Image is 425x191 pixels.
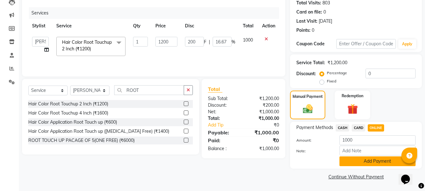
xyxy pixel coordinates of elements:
div: Payable: [203,129,243,136]
a: x [91,46,94,52]
div: Card on file: [296,9,322,15]
span: Hair Color Root Touchup 2 Inch (₹1200) [62,39,112,52]
button: Apply [398,39,416,49]
div: Hair Color Application Root Touch up ([MEDICAL_DATA] Free) (₹1400) [28,128,169,135]
div: Discount: [296,70,316,77]
input: Add Note [339,146,416,155]
iframe: chat widget [399,166,419,185]
a: Add Tip [203,122,250,128]
th: Total [239,19,258,33]
span: CARD [352,124,365,132]
label: Manual Payment [293,94,323,99]
div: Last Visit: [296,18,317,25]
div: ROOT TOUCH UP PACAGE OF 5(ONE FREE) (₹6000) [28,137,135,144]
div: Sub Total: [203,95,243,102]
label: Fixed [327,78,336,84]
th: Action [258,19,279,33]
div: ₹1,200.00 [327,59,347,66]
div: ₹0 [243,137,284,144]
th: Disc [181,19,239,33]
span: 1000 [243,37,253,43]
div: Net: [203,109,243,115]
label: Note: [292,148,334,154]
div: ₹1,200.00 [243,95,284,102]
div: Coupon Code [296,41,336,47]
div: Hair Color Root Touchup 2 Inch (₹1200) [28,101,108,107]
div: Discount: [203,102,243,109]
div: Hair Color Root Touchup 4 Inch (₹1600) [28,110,108,116]
div: ₹1,000.00 [243,109,284,115]
span: % [232,39,235,45]
div: Points: [296,27,310,34]
input: Enter Offer / Coupon Code [336,39,396,49]
span: CASH [336,124,349,132]
div: Services [29,7,284,19]
input: Amount [339,135,416,145]
span: Total [208,86,222,93]
span: F [204,39,206,45]
label: Amount: [292,138,334,143]
a: Continue Without Payment [291,174,421,180]
div: Service Total: [296,59,325,66]
th: Qty [129,19,152,33]
span: ONLINE [368,124,384,132]
input: Search or Scan [114,85,184,95]
div: 0 [312,27,314,34]
div: Hair Color Application Root Touch up (₹600) [28,119,117,126]
div: Total: [203,115,243,122]
label: Percentage [327,70,347,76]
th: Stylist [28,19,53,33]
div: ₹1,000.00 [243,115,284,122]
div: ₹0 [250,122,284,128]
div: [DATE] [319,18,332,25]
span: | [209,39,210,45]
th: Service [53,19,129,33]
img: _gift.svg [344,103,361,115]
label: Redemption [342,93,363,99]
div: 0 [323,9,326,15]
div: ₹1,000.00 [243,129,284,136]
div: ₹1,000.00 [243,145,284,152]
div: ₹200.00 [243,102,284,109]
div: Balance : [203,145,243,152]
div: Paid: [203,137,243,144]
th: Price [152,19,181,33]
span: Payment Methods [296,124,333,131]
button: Add Payment [339,156,416,166]
img: _cash.svg [300,103,316,115]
